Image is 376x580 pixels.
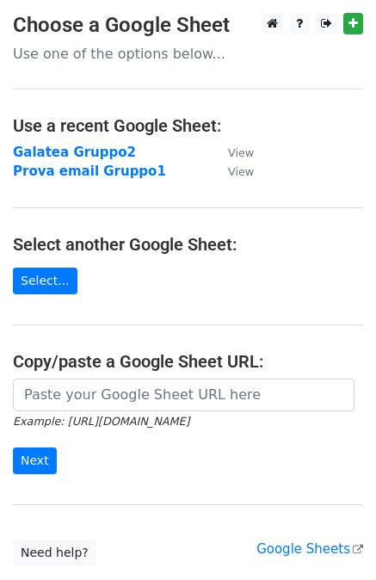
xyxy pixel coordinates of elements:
[13,145,136,160] a: Galatea Gruppo2
[13,540,96,566] a: Need help?
[13,379,354,411] input: Paste your Google Sheet URL here
[13,13,363,38] h3: Choose a Google Sheet
[211,145,254,160] a: View
[256,541,363,557] a: Google Sheets
[228,146,254,159] small: View
[290,497,376,580] iframe: Chat Widget
[13,45,363,63] p: Use one of the options below...
[13,351,363,372] h4: Copy/paste a Google Sheet URL:
[290,497,376,580] div: Widget chat
[211,164,254,179] a: View
[13,415,189,428] small: Example: [URL][DOMAIN_NAME]
[13,115,363,136] h4: Use a recent Google Sheet:
[13,447,57,474] input: Next
[13,164,166,179] a: Prova email Gruppo1
[13,268,77,294] a: Select...
[13,234,363,255] h4: Select another Google Sheet:
[228,165,254,178] small: View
